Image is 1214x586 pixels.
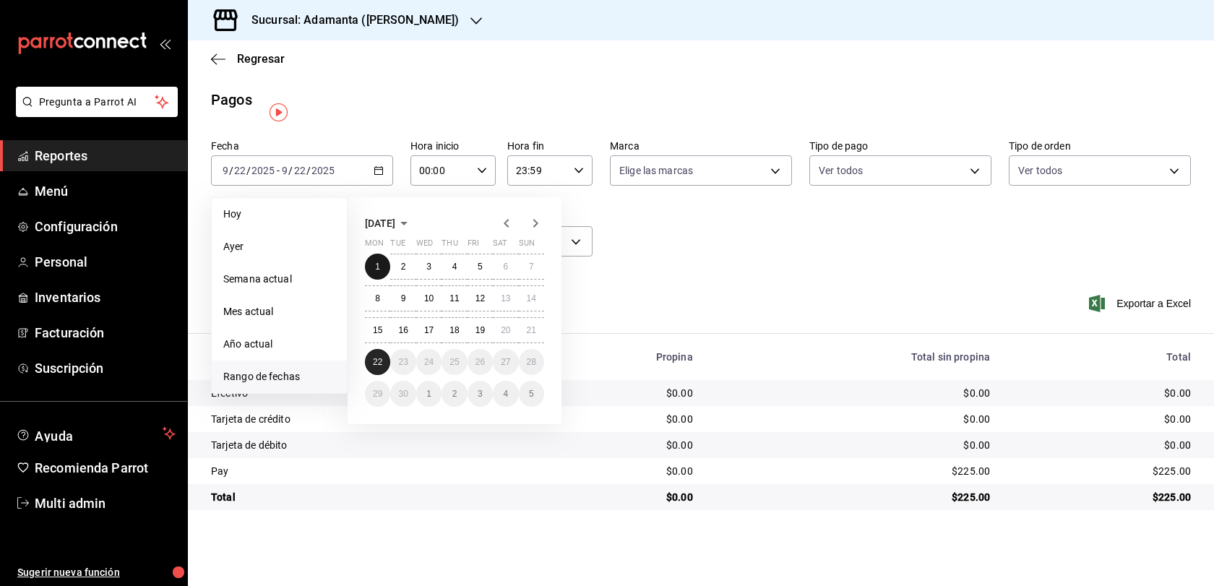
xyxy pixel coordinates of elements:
[610,141,792,151] label: Marca
[819,163,863,178] span: Ver todos
[416,254,442,280] button: September 3, 2025
[390,285,416,311] button: September 9, 2025
[426,262,431,272] abbr: September 3, 2025
[475,357,485,367] abbr: September 26, 2025
[468,317,493,343] button: September 19, 2025
[390,238,405,254] abbr: Tuesday
[809,141,991,151] label: Tipo de pago
[519,349,544,375] button: September 28, 2025
[493,238,507,254] abbr: Saturday
[390,254,416,280] button: September 2, 2025
[478,262,483,272] abbr: September 5, 2025
[35,458,176,478] span: Recomienda Parrot
[503,389,508,399] abbr: October 4, 2025
[365,238,384,254] abbr: Monday
[398,325,408,335] abbr: September 16, 2025
[35,358,176,378] span: Suscripción
[390,317,416,343] button: September 16, 2025
[507,141,593,151] label: Hora fin
[398,389,408,399] abbr: September 30, 2025
[527,325,536,335] abbr: September 21, 2025
[452,389,457,399] abbr: October 2, 2025
[468,381,493,407] button: October 3, 2025
[365,215,413,232] button: [DATE]
[35,425,157,442] span: Ayuda
[390,381,416,407] button: September 30, 2025
[375,262,380,272] abbr: September 1, 2025
[373,325,382,335] abbr: September 15, 2025
[449,293,459,303] abbr: September 11, 2025
[519,285,544,311] button: September 14, 2025
[493,254,518,280] button: September 6, 2025
[449,357,459,367] abbr: September 25, 2025
[527,293,536,303] abbr: September 14, 2025
[716,386,991,400] div: $0.00
[1013,438,1191,452] div: $0.00
[223,207,335,222] span: Hoy
[365,349,390,375] button: September 22, 2025
[1013,386,1191,400] div: $0.00
[365,254,390,280] button: September 1, 2025
[424,325,434,335] abbr: September 17, 2025
[442,254,467,280] button: September 4, 2025
[716,464,991,478] div: $225.00
[716,351,991,363] div: Total sin propina
[424,357,434,367] abbr: September 24, 2025
[277,165,280,176] span: -
[35,288,176,307] span: Inventarios
[373,389,382,399] abbr: September 29, 2025
[10,105,178,120] a: Pregunta a Parrot AI
[716,412,991,426] div: $0.00
[424,293,434,303] abbr: September 10, 2025
[1013,490,1191,504] div: $225.00
[541,490,692,504] div: $0.00
[211,141,393,151] label: Fecha
[306,165,311,176] span: /
[541,438,692,452] div: $0.00
[251,165,275,176] input: ----
[365,381,390,407] button: September 29, 2025
[541,386,692,400] div: $0.00
[416,285,442,311] button: September 10, 2025
[716,490,991,504] div: $225.00
[35,217,176,236] span: Configuración
[541,464,692,478] div: $0.00
[373,357,382,367] abbr: September 22, 2025
[211,52,285,66] button: Regresar
[35,323,176,342] span: Facturación
[452,262,457,272] abbr: September 4, 2025
[541,412,692,426] div: $0.00
[529,262,534,272] abbr: September 7, 2025
[501,293,510,303] abbr: September 13, 2025
[503,262,508,272] abbr: September 6, 2025
[211,464,518,478] div: Pay
[1092,295,1191,312] button: Exportar a Excel
[1018,163,1062,178] span: Ver todos
[468,254,493,280] button: September 5, 2025
[449,325,459,335] abbr: September 18, 2025
[468,349,493,375] button: September 26, 2025
[159,38,171,49] button: open_drawer_menu
[1013,412,1191,426] div: $0.00
[211,89,252,111] div: Pagos
[416,238,433,254] abbr: Wednesday
[527,357,536,367] abbr: September 28, 2025
[211,412,518,426] div: Tarjeta de crédito
[270,103,288,121] img: Tooltip marker
[223,337,335,352] span: Año actual
[416,349,442,375] button: September 24, 2025
[475,293,485,303] abbr: September 12, 2025
[223,369,335,384] span: Rango de fechas
[475,325,485,335] abbr: September 19, 2025
[468,238,479,254] abbr: Friday
[35,494,176,513] span: Multi admin
[211,438,518,452] div: Tarjeta de débito
[1013,464,1191,478] div: $225.00
[211,490,518,504] div: Total
[223,304,335,319] span: Mes actual
[35,146,176,165] span: Reportes
[716,438,991,452] div: $0.00
[493,349,518,375] button: September 27, 2025
[398,357,408,367] abbr: September 23, 2025
[529,389,534,399] abbr: October 5, 2025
